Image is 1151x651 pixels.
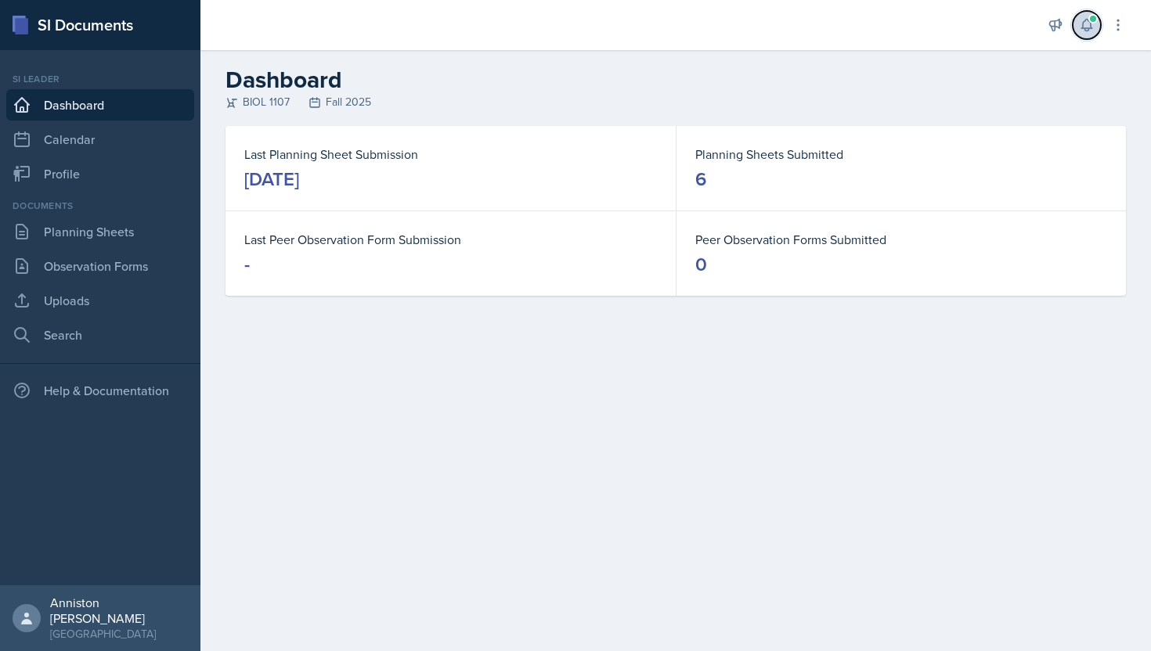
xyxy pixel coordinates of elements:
div: BIOL 1107 Fall 2025 [226,94,1126,110]
div: Anniston [PERSON_NAME] [50,595,188,626]
dt: Planning Sheets Submitted [695,145,1107,164]
a: Calendar [6,124,194,155]
div: Help & Documentation [6,375,194,406]
a: Uploads [6,285,194,316]
div: Documents [6,199,194,213]
dt: Peer Observation Forms Submitted [695,230,1107,249]
div: [DATE] [244,167,299,192]
div: 0 [695,252,707,277]
dt: Last Peer Observation Form Submission [244,230,657,249]
h2: Dashboard [226,66,1126,94]
div: [GEOGRAPHIC_DATA] [50,626,188,642]
a: Profile [6,158,194,189]
div: 6 [695,167,706,192]
dt: Last Planning Sheet Submission [244,145,657,164]
div: Si leader [6,72,194,86]
a: Dashboard [6,89,194,120]
a: Search [6,319,194,351]
a: Planning Sheets [6,216,194,247]
a: Observation Forms [6,250,194,282]
div: - [244,252,250,277]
